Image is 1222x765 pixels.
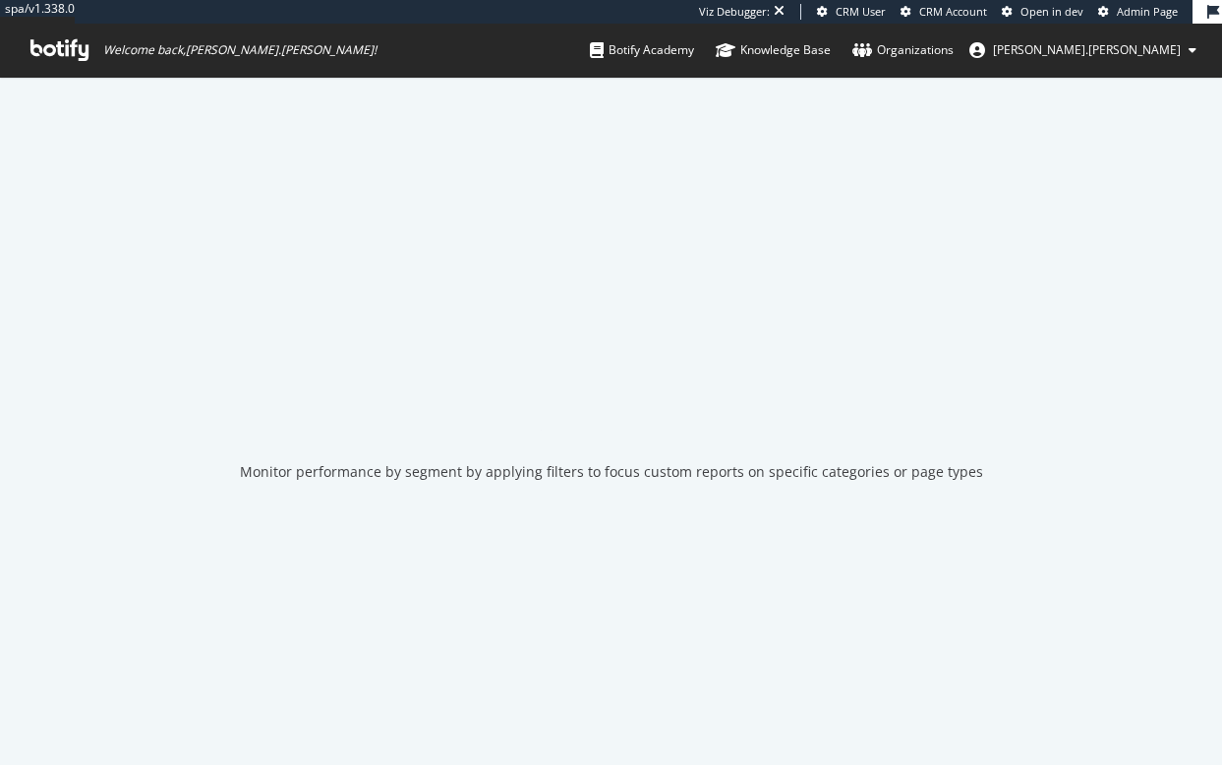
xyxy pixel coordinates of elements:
a: Botify Academy [590,24,694,77]
div: Botify Academy [590,40,694,60]
a: CRM Account [901,4,987,20]
span: CRM User [836,4,886,19]
div: Viz Debugger: [699,4,770,20]
a: Organizations [852,24,954,77]
span: Welcome back, [PERSON_NAME].[PERSON_NAME] ! [103,42,377,58]
button: [PERSON_NAME].[PERSON_NAME] [954,34,1212,66]
span: jeffrey.louella [993,41,1181,58]
a: Open in dev [1002,4,1083,20]
div: animation [541,360,682,431]
div: Monitor performance by segment by applying filters to focus custom reports on specific categories... [240,462,983,482]
a: CRM User [817,4,886,20]
span: CRM Account [919,4,987,19]
span: Admin Page [1117,4,1178,19]
div: Knowledge Base [716,40,831,60]
a: Knowledge Base [716,24,831,77]
div: Organizations [852,40,954,60]
span: Open in dev [1020,4,1083,19]
a: Admin Page [1098,4,1178,20]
